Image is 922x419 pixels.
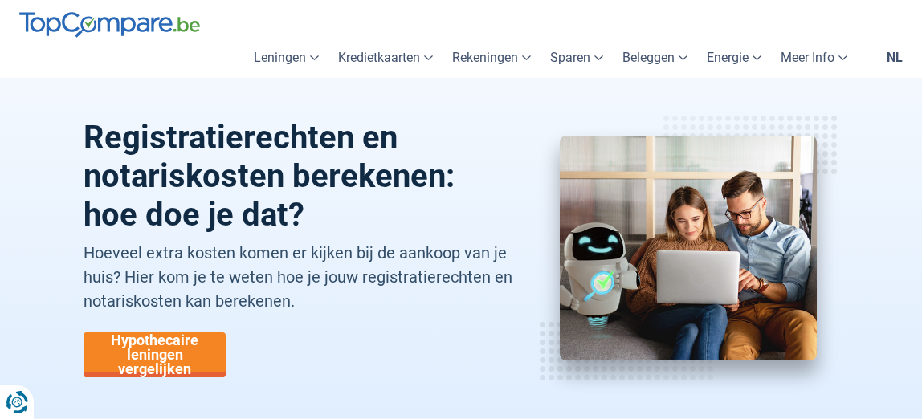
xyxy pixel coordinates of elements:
[697,38,771,78] a: Energie
[443,38,541,78] a: Rekeningen
[244,38,328,78] a: Leningen
[328,38,443,78] a: Kredietkaarten
[19,12,200,38] img: TopCompare
[771,38,857,78] a: Meer Info
[613,38,697,78] a: Beleggen
[84,332,226,377] a: Hypothecaire leningen vergelijken
[84,119,514,234] h1: Registratierechten en notariskosten berekenen: hoe doe je dat?
[84,241,514,313] p: Hoeveel extra kosten komen er kijken bij de aankoop van je huis? Hier kom je te weten hoe je jouw...
[877,38,912,78] a: nl
[560,136,817,360] img: notariskosten
[541,38,613,78] a: Sparen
